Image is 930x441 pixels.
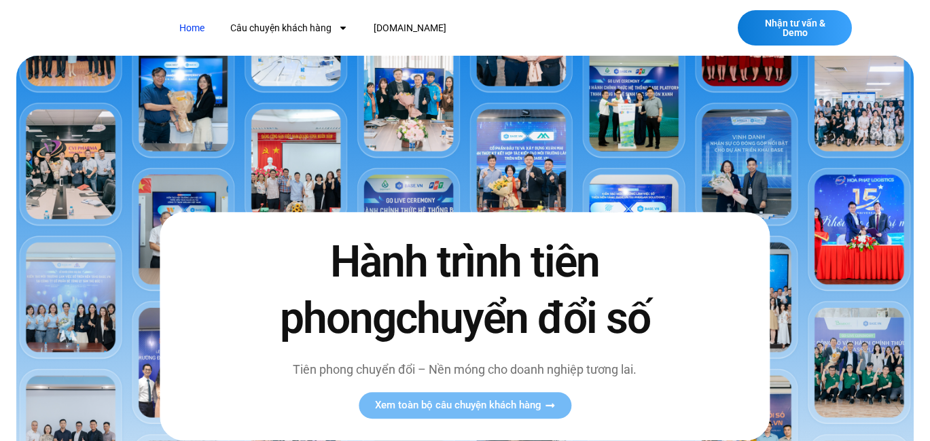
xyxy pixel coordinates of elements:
a: Câu chuyện khách hàng [220,16,358,41]
nav: Menu [169,16,664,41]
span: chuyển đổi số [395,293,650,344]
h2: Hành trình tiên phong [264,234,665,347]
a: [DOMAIN_NAME] [363,16,457,41]
a: Xem toàn bộ câu chuyện khách hàng [359,393,571,419]
p: Tiên phong chuyển đổi – Nền móng cho doanh nghiệp tương lai. [264,361,665,379]
a: Home [169,16,215,41]
span: Nhận tư vấn & Demo [751,18,838,37]
a: Nhận tư vấn & Demo [738,10,852,46]
span: Xem toàn bộ câu chuyện khách hàng [375,401,541,411]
